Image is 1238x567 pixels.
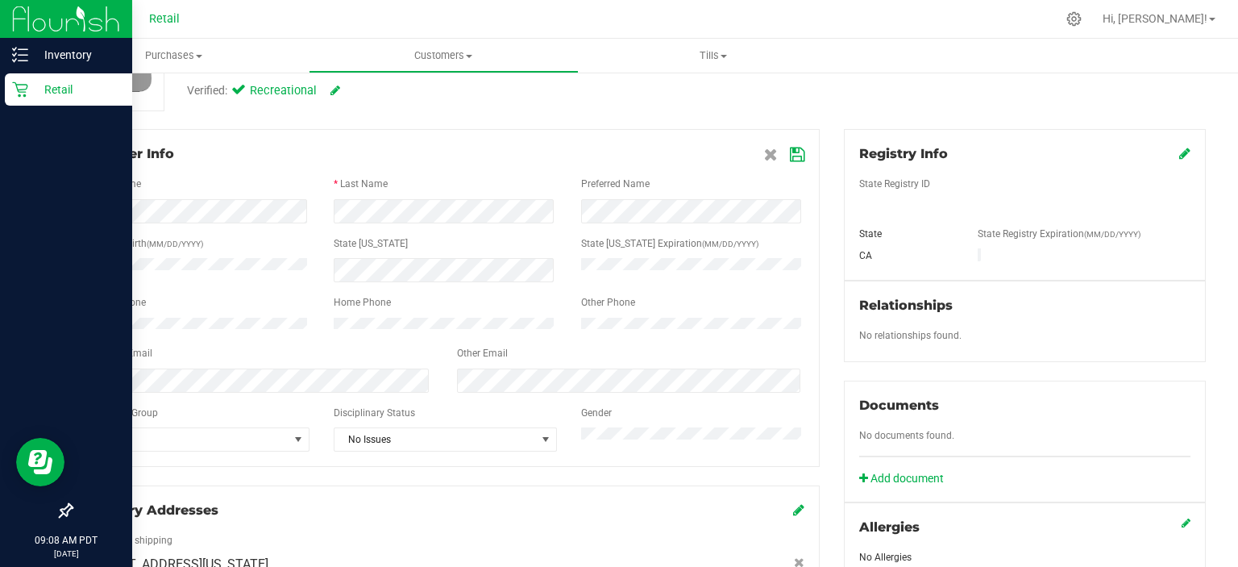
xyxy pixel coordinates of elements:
[859,298,953,313] span: Relationships
[580,48,848,63] span: Tills
[93,236,203,251] label: Date of Birth
[978,227,1140,241] label: State Registry Expiration
[12,47,28,63] inline-svg: Inventory
[581,236,758,251] label: State [US_STATE] Expiration
[28,45,125,65] p: Inventory
[847,248,966,263] div: CA
[16,438,64,486] iframe: Resource center
[39,48,309,63] span: Purchases
[581,177,650,191] label: Preferred Name
[334,295,391,310] label: Home Phone
[87,428,289,451] span: None
[39,39,309,73] a: Purchases
[334,236,408,251] label: State [US_STATE]
[1064,11,1084,27] div: Manage settings
[859,430,954,441] span: No documents found.
[859,398,939,413] span: Documents
[702,240,758,248] span: (MM/DD/YYYY)
[86,502,218,518] span: Delivery Addresses
[309,39,579,73] a: Customers
[859,519,920,535] span: Allergies
[250,82,314,100] span: Recreational
[847,227,966,241] div: State
[581,295,635,310] label: Other Phone
[147,240,203,248] span: (MM/DD/YYYY)
[859,470,952,487] a: Add document
[7,533,125,548] p: 09:08 AM PDT
[289,428,309,451] span: select
[149,12,180,26] span: Retail
[581,406,612,420] label: Gender
[1103,12,1207,25] span: Hi, [PERSON_NAME]!
[536,428,556,451] span: select
[187,82,340,100] div: Verified:
[1084,230,1140,239] span: (MM/DD/YYYY)
[334,428,536,451] span: No Issues
[340,177,388,191] label: Last Name
[7,548,125,560] p: [DATE]
[859,550,1190,565] div: No Allergies
[859,146,948,161] span: Registry Info
[28,80,125,99] p: Retail
[12,81,28,98] inline-svg: Retail
[579,39,849,73] a: Tills
[309,48,578,63] span: Customers
[457,346,508,361] label: Other Email
[859,328,962,343] label: No relationships found.
[859,177,930,191] label: State Registry ID
[334,406,415,420] label: Disciplinary Status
